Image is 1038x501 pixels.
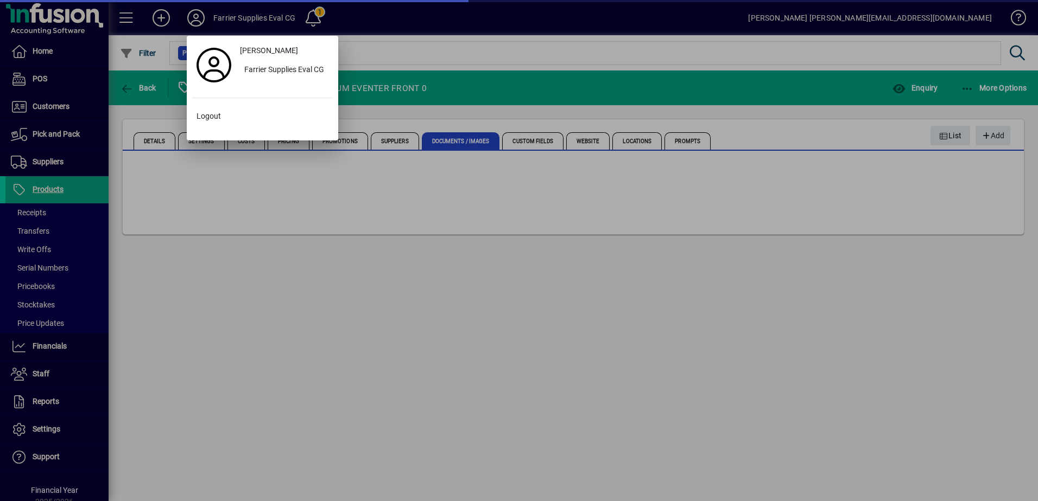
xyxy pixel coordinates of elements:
button: Logout [192,107,333,126]
span: [PERSON_NAME] [240,45,298,56]
a: [PERSON_NAME] [236,41,333,61]
span: Logout [197,111,221,122]
a: Profile [192,55,236,75]
button: Farrier Supplies Eval CG [236,61,333,80]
